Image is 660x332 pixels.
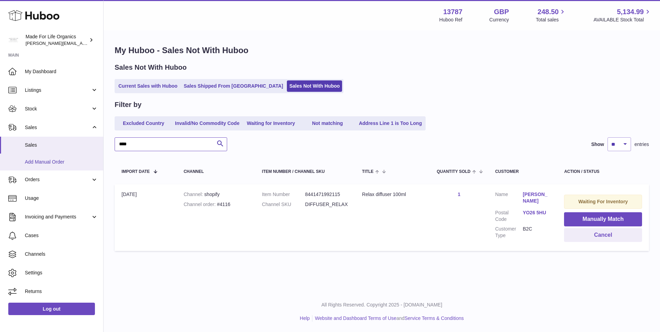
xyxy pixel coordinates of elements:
[25,288,98,295] span: Returns
[579,199,628,204] strong: Waiting For Inventory
[300,315,310,321] a: Help
[184,192,204,197] strong: Channel
[494,7,509,17] strong: GBP
[617,7,644,17] span: 5,134.99
[262,191,305,198] dt: Item Number
[262,169,348,174] div: Item Number / Channel SKU
[26,40,175,46] span: [PERSON_NAME][EMAIL_ADDRESS][PERSON_NAME][DOMAIN_NAME]
[25,106,91,112] span: Stock
[115,63,187,72] h2: Sales Not With Huboo
[25,214,91,220] span: Invoicing and Payments
[405,315,464,321] a: Service Terms & Conditions
[495,169,550,174] div: Customer
[116,118,171,129] a: Excluded Country
[443,7,463,17] strong: 13787
[593,7,652,23] a: 5,134.99 AVAILABLE Stock Total
[262,201,305,208] dt: Channel SKU
[439,17,463,23] div: Huboo Ref
[181,80,285,92] a: Sales Shipped From [GEOGRAPHIC_DATA]
[357,118,425,129] a: Address Line 1 is Too Long
[458,192,460,197] a: 1
[591,141,604,148] label: Show
[115,100,142,109] h2: Filter by
[8,35,19,45] img: geoff.winwood@madeforlifeorganics.com
[300,118,355,129] a: Not matching
[25,142,98,148] span: Sales
[564,212,642,226] button: Manually Match
[312,315,464,322] li: and
[495,191,523,206] dt: Name
[437,169,470,174] span: Quantity Sold
[634,141,649,148] span: entries
[122,169,150,174] span: Import date
[593,17,652,23] span: AVAILABLE Stock Total
[523,226,550,239] dd: B2C
[25,251,98,257] span: Channels
[109,302,654,308] p: All Rights Reserved. Copyright 2025 - [DOMAIN_NAME]
[25,195,98,202] span: Usage
[523,209,550,216] a: YO26 5HU
[173,118,242,129] a: Invalid/No Commodity Code
[184,169,248,174] div: Channel
[25,68,98,75] span: My Dashboard
[25,176,91,183] span: Orders
[26,33,88,47] div: Made For Life Organics
[564,228,642,242] button: Cancel
[115,45,649,56] h1: My Huboo - Sales Not With Huboo
[536,7,566,23] a: 248.50 Total sales
[537,7,559,17] span: 248.50
[115,184,177,251] td: [DATE]
[25,232,98,239] span: Cases
[489,17,509,23] div: Currency
[184,201,248,208] div: #4116
[184,191,248,198] div: shopify
[362,169,373,174] span: Title
[564,169,642,174] div: Action / Status
[362,191,423,198] div: Relax diffuser 100ml
[523,191,550,204] a: [PERSON_NAME]
[25,159,98,165] span: Add Manual Order
[536,17,566,23] span: Total sales
[25,270,98,276] span: Settings
[8,303,95,315] a: Log out
[315,315,396,321] a: Website and Dashboard Terms of Use
[243,118,299,129] a: Waiting for Inventory
[25,124,91,131] span: Sales
[495,209,523,223] dt: Postal Code
[287,80,342,92] a: Sales Not With Huboo
[116,80,180,92] a: Current Sales with Huboo
[495,226,523,239] dt: Customer Type
[25,87,91,94] span: Listings
[305,191,348,198] dd: 8441471992115
[184,202,217,207] strong: Channel order
[305,201,348,208] dd: DIFFUSER_RELAX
